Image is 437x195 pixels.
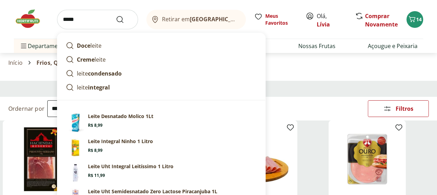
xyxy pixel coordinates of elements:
button: Menu [19,38,28,54]
span: Meus Favoritos [265,13,297,26]
span: Frios, Queijos e Laticínios [37,60,109,66]
img: Mortadela Ouro Fatiada Perdigão 200g [334,126,400,192]
svg: Abrir Filtros [383,104,391,113]
p: leite [77,83,110,92]
a: Lívia [317,21,330,28]
button: Carrinho [406,11,423,28]
strong: integral [88,84,110,91]
span: R$ 8,99 [88,123,103,128]
span: Retirar em [162,16,239,22]
b: [GEOGRAPHIC_DATA]/[GEOGRAPHIC_DATA] [190,15,307,23]
span: 14 [416,16,422,23]
a: leitecondensado [63,67,260,80]
strong: Creme [77,56,95,63]
span: R$ 11,99 [88,173,105,178]
p: Leite Uht Integral Leitíssimo 1 Litro [88,163,173,170]
button: Retirar em[GEOGRAPHIC_DATA]/[GEOGRAPHIC_DATA] [146,10,246,29]
p: leite [77,69,122,78]
span: Departamentos [19,38,70,54]
a: Comprar Novamente [365,12,398,28]
a: Meus Favoritos [254,13,297,26]
p: Leite Integral Ninho 1 Litro [88,138,153,145]
p: Leite Desnatado Molico 1Lt [88,113,153,120]
label: Ordernar por [8,105,44,112]
a: Leite Desnatado Molico 1LtR$ 8,99 [63,110,260,135]
a: Açougue e Peixaria [368,42,418,50]
a: Nossas Frutas [298,42,335,50]
a: Início [8,60,23,66]
p: Leite Uht Semidesnatado Zero Lactose Piracanjuba 1L [88,188,217,195]
button: Submit Search [116,15,132,24]
a: Cremeleite [63,53,260,67]
input: search [57,10,138,29]
img: Hortifruti [14,8,49,29]
strong: Doce [77,42,90,49]
span: Olá, [317,12,348,29]
p: leite [77,41,102,50]
a: Leite Uht Integral Leitíssimo 1 LitroR$ 11,99 [63,160,260,185]
a: Leite Integral Ninho 1 LitroR$ 8,99 [63,135,260,160]
span: R$ 8,99 [88,148,103,153]
strong: condensado [88,70,122,77]
a: Doceleite [63,39,260,53]
button: Filtros [368,100,429,117]
a: leiteintegral [63,80,260,94]
img: Presunto Serrano Fatiado Haciendes 100g [8,126,74,192]
span: Filtros [396,106,413,111]
p: leite [77,55,106,64]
